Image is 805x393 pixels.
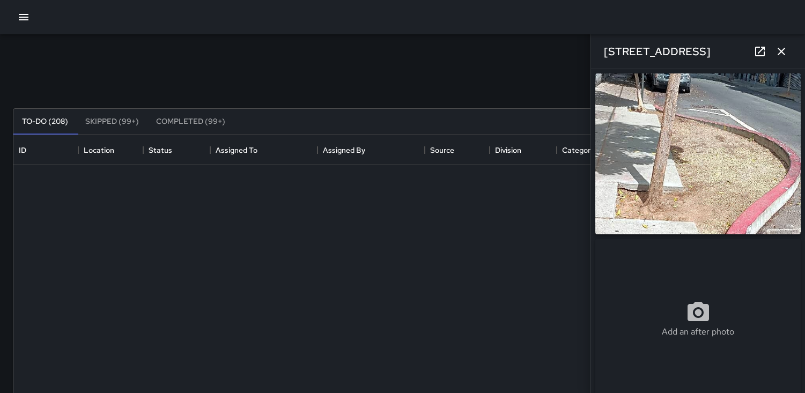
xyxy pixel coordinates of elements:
div: Location [84,135,114,165]
div: Assigned To [210,135,317,165]
div: Category [562,135,594,165]
div: ID [19,135,26,165]
div: Source [430,135,454,165]
button: To-Do (208) [13,109,77,135]
div: Assigned By [317,135,425,165]
div: Status [143,135,210,165]
div: Status [149,135,172,165]
div: Division [490,135,557,165]
div: Assigned By [323,135,365,165]
div: ID [13,135,78,165]
button: Completed (99+) [147,109,234,135]
button: Skipped (99+) [77,109,147,135]
div: Division [495,135,521,165]
div: Location [78,135,143,165]
div: Source [425,135,490,165]
div: Assigned To [216,135,257,165]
